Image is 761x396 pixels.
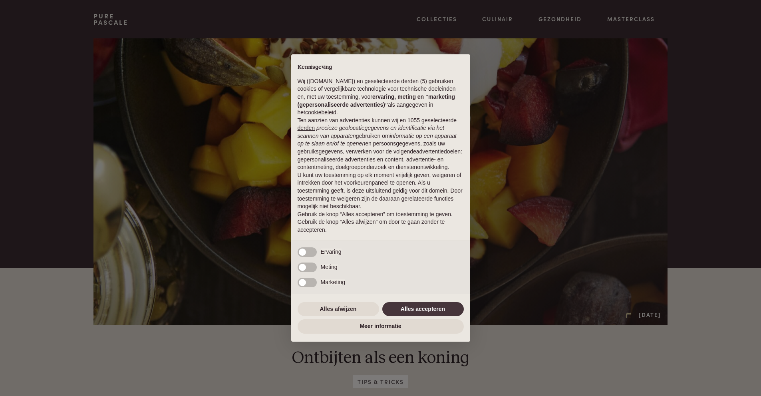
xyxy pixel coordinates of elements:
[298,64,464,71] h2: Kennisgeving
[298,78,464,117] p: Wij ([DOMAIN_NAME]) en geselecteerde derden (5) gebruiken cookies of vergelijkbare technologie vo...
[298,94,455,108] strong: ervaring, meting en “marketing (gepersonaliseerde advertenties)”
[298,125,444,139] em: precieze geolocatiegegevens en identificatie via het scannen van apparaten
[321,279,345,285] span: Marketing
[298,319,464,334] button: Meer informatie
[298,133,457,147] em: informatie op een apparaat op te slaan en/of te openen
[298,171,464,211] p: U kunt uw toestemming op elk moment vrijelijk geven, weigeren of intrekken door het voorkeurenpan...
[382,302,464,316] button: Alles accepteren
[298,302,379,316] button: Alles afwijzen
[298,117,464,171] p: Ten aanzien van advertenties kunnen wij en 1055 geselecteerde gebruiken om en persoonsgegevens, z...
[321,264,338,270] span: Meting
[321,249,342,255] span: Ervaring
[305,109,336,115] a: cookiebeleid
[298,124,315,132] button: derden
[298,211,464,234] p: Gebruik de knop “Alles accepteren” om toestemming te geven. Gebruik de knop “Alles afwijzen” om d...
[416,148,461,156] button: advertentiedoelen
